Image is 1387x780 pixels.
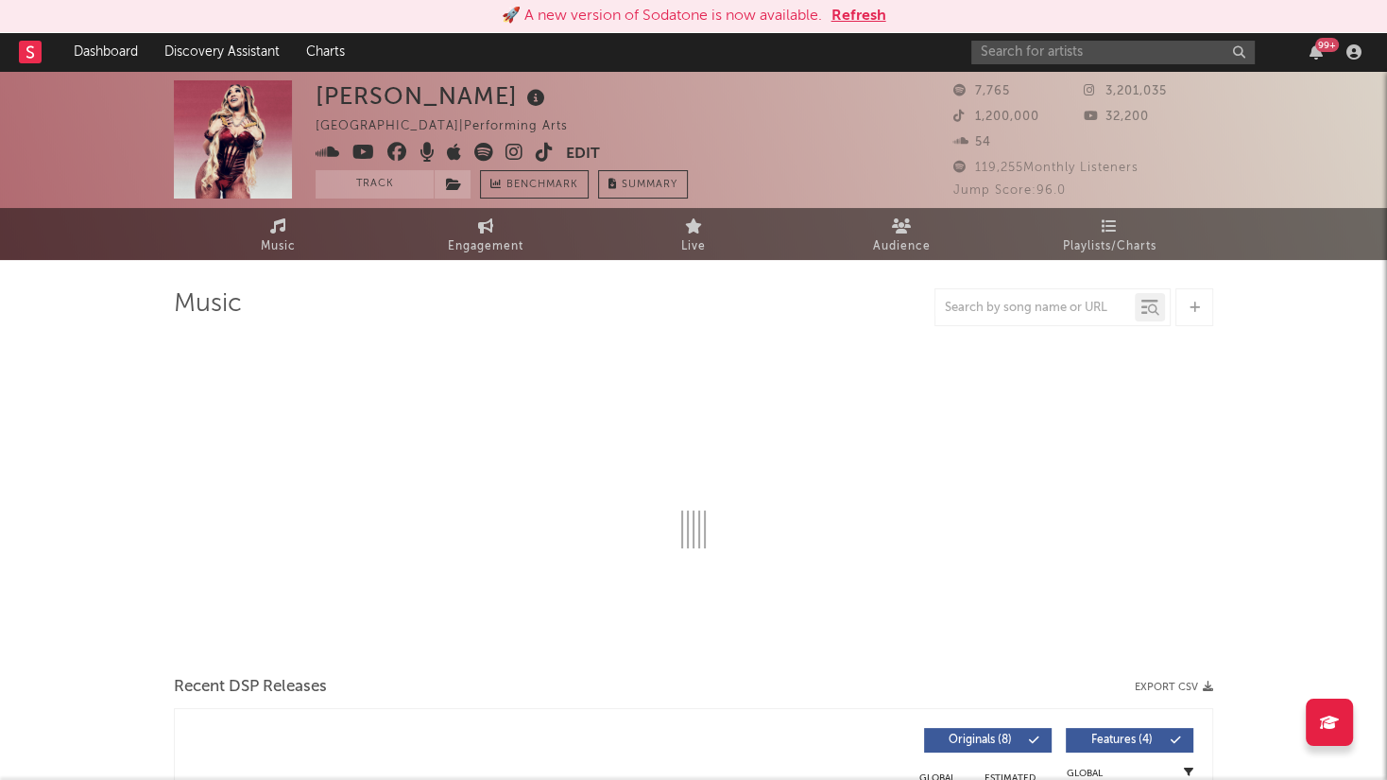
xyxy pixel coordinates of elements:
span: 32,200 [1084,111,1149,123]
a: Playlists/Charts [1005,208,1213,260]
span: 1,200,000 [953,111,1039,123]
input: Search for artists [971,41,1255,64]
div: 99 + [1315,38,1339,52]
span: 7,765 [953,85,1010,97]
span: Jump Score: 96.0 [953,184,1066,197]
div: [PERSON_NAME] [316,80,550,112]
button: Track [316,170,434,199]
span: Music [261,235,296,258]
span: Features ( 4 ) [1078,735,1165,746]
a: Benchmark [480,170,589,199]
span: Audience [873,235,931,258]
span: Summary [622,180,677,190]
button: Features(4) [1066,728,1193,753]
span: Live [681,235,706,258]
input: Search by song name or URL [935,301,1135,316]
div: 🚀 A new version of Sodatone is now available. [502,5,822,27]
button: Edit [566,143,600,166]
span: Originals ( 8 ) [936,735,1023,746]
span: Benchmark [506,174,578,197]
a: Live [590,208,797,260]
button: Summary [598,170,688,199]
button: Export CSV [1135,682,1213,693]
a: Charts [293,33,358,71]
span: Engagement [448,235,523,258]
button: Refresh [831,5,886,27]
a: Audience [797,208,1005,260]
a: Engagement [382,208,590,260]
span: 119,255 Monthly Listeners [953,162,1139,174]
span: Playlists/Charts [1063,235,1156,258]
span: 3,201,035 [1084,85,1167,97]
span: 54 [953,136,991,148]
span: Recent DSP Releases [174,676,327,699]
a: Discovery Assistant [151,33,293,71]
button: Originals(8) [924,728,1052,753]
button: 99+ [1310,44,1323,60]
div: [GEOGRAPHIC_DATA] | Performing Arts [316,115,590,138]
a: Dashboard [60,33,151,71]
a: Music [174,208,382,260]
